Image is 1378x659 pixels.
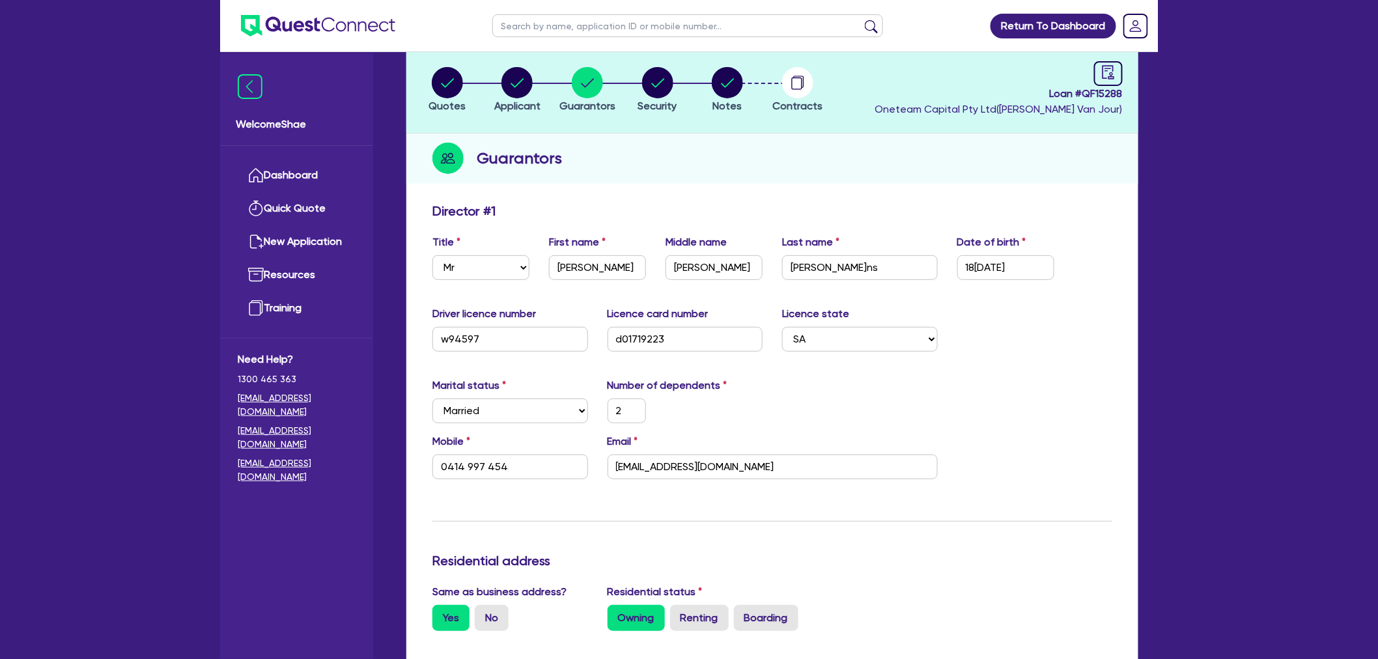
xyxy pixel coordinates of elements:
span: audit [1101,65,1116,79]
label: Date of birth [957,234,1026,250]
label: Licence card number [608,306,709,322]
label: Licence state [782,306,849,322]
label: Title [432,234,460,250]
span: 1300 465 363 [238,372,356,386]
a: Quick Quote [238,192,356,225]
img: step-icon [432,143,464,174]
button: Security [638,66,678,115]
button: Contracts [772,66,823,115]
label: Number of dependents [608,378,727,393]
label: Last name [782,234,839,250]
a: [EMAIL_ADDRESS][DOMAIN_NAME] [238,391,356,419]
a: [EMAIL_ADDRESS][DOMAIN_NAME] [238,424,356,451]
span: Need Help? [238,352,356,367]
input: DD / MM / YYYY [957,255,1054,280]
label: Driver licence number [432,306,536,322]
img: resources [248,267,264,283]
a: Resources [238,259,356,292]
a: Dashboard [238,159,356,192]
img: new-application [248,234,264,249]
img: quick-quote [248,201,264,216]
input: Search by name, application ID or mobile number... [492,14,883,37]
span: Applicant [494,100,541,112]
label: Email [608,434,638,449]
label: No [475,605,509,631]
span: Notes [713,100,742,112]
label: First name [549,234,606,250]
a: [EMAIL_ADDRESS][DOMAIN_NAME] [238,456,356,484]
img: icon-menu-close [238,74,262,99]
img: quest-connect-logo-blue [241,15,395,36]
label: Boarding [734,605,798,631]
a: audit [1094,61,1123,86]
span: Contracts [772,100,823,112]
a: New Application [238,225,356,259]
label: Residential status [608,584,703,600]
label: Same as business address? [432,584,567,600]
span: Welcome Shae [236,117,358,132]
button: Notes [711,66,744,115]
h2: Guarantors [477,147,562,170]
label: Renting [670,605,729,631]
label: Marital status [432,378,506,393]
a: Training [238,292,356,325]
span: Security [638,100,677,112]
h3: Director # 1 [432,203,496,219]
span: Loan # QF15288 [875,86,1123,102]
span: Oneteam Capital Pty Ltd ( [PERSON_NAME] Van Jour ) [875,103,1123,115]
button: Applicant [494,66,541,115]
label: Mobile [432,434,470,449]
button: Quotes [428,66,466,115]
span: Guarantors [559,100,615,112]
label: Owning [608,605,665,631]
button: Guarantors [559,66,616,115]
label: Middle name [666,234,727,250]
label: Yes [432,605,470,631]
span: Quotes [429,100,466,112]
a: Return To Dashboard [991,14,1116,38]
a: Dropdown toggle [1119,9,1153,43]
h3: Residential address [432,553,1112,568]
img: training [248,300,264,316]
